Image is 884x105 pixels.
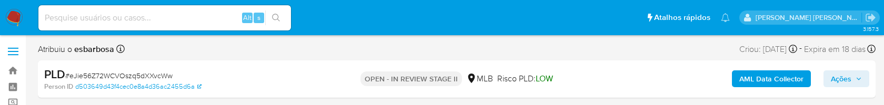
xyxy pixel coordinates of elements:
[44,66,65,82] b: PLD
[265,10,287,25] button: search-icon
[756,13,862,23] p: alessandra.barbosa@mercadopago.com
[799,42,802,56] span: -
[497,73,553,85] span: Risco PLD:
[865,12,876,23] a: Sair
[243,13,252,23] span: Alt
[75,82,202,91] a: d503649d43f4cec0e8a4d36ac2455d6a
[732,70,811,87] button: AML Data Collector
[831,70,851,87] span: Ações
[466,73,493,85] div: MLB
[739,42,797,56] div: Criou: [DATE]
[360,71,462,86] p: OPEN - IN REVIEW STAGE II
[654,12,710,23] span: Atalhos rápidos
[38,44,114,55] span: Atribuiu o
[257,13,260,23] span: s
[721,13,730,22] a: Notificações
[536,72,553,85] span: LOW
[823,70,869,87] button: Ações
[739,70,803,87] b: AML Data Collector
[44,82,73,91] b: Person ID
[38,11,291,25] input: Pesquise usuários ou casos...
[72,43,114,55] b: esbarbosa
[804,44,866,55] span: Expira em 18 dias
[65,70,173,81] span: # eJie56Z72WCVOszq5dXXvcWw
